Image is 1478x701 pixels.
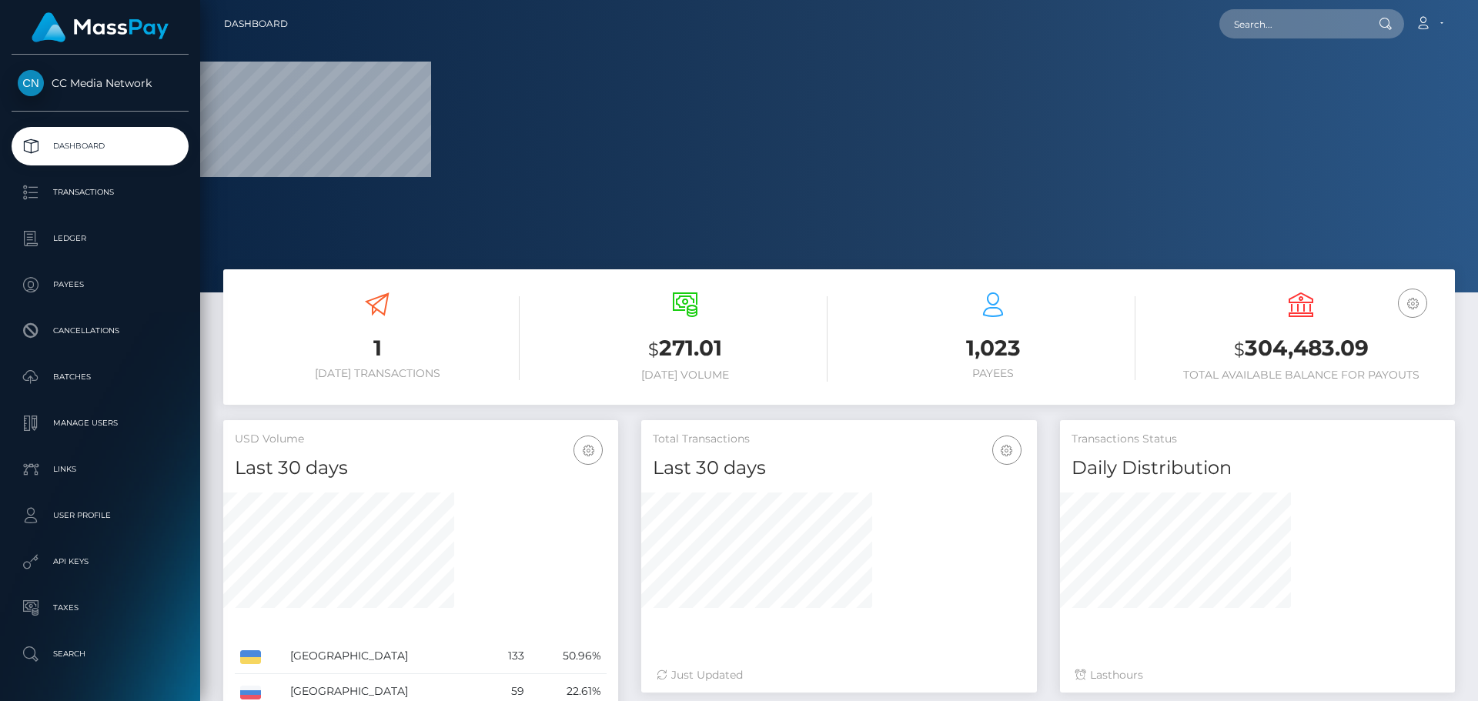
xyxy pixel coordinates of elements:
a: Cancellations [12,312,189,350]
a: Manage Users [12,404,189,442]
p: API Keys [18,550,182,573]
h4: Last 30 days [235,455,607,482]
h6: Total Available Balance for Payouts [1159,369,1443,382]
h3: 271.01 [543,333,828,365]
img: CC Media Network [18,70,44,96]
small: $ [648,339,659,360]
h6: Payees [851,367,1135,380]
img: UA.png [240,650,261,664]
h4: Last 30 days [653,455,1025,482]
a: User Profile [12,496,189,535]
input: Search... [1219,9,1364,38]
p: Links [18,458,182,481]
p: User Profile [18,504,182,527]
a: Taxes [12,589,189,627]
h3: 304,483.09 [1159,333,1443,365]
a: Dashboard [224,8,288,40]
h5: Transactions Status [1072,432,1443,447]
a: Batches [12,358,189,396]
p: Ledger [18,227,182,250]
a: Dashboard [12,127,189,165]
h6: [DATE] Transactions [235,367,520,380]
p: Dashboard [18,135,182,158]
img: MassPay Logo [32,12,169,42]
h6: [DATE] Volume [543,369,828,382]
a: Links [12,450,189,489]
div: Just Updated [657,667,1021,683]
a: Search [12,635,189,673]
p: Taxes [18,596,182,619]
td: 133 [487,639,529,674]
h3: 1,023 [851,333,1135,363]
p: Manage Users [18,412,182,435]
td: 50.96% [530,639,607,674]
p: Transactions [18,181,182,204]
p: Search [18,643,182,666]
p: Cancellations [18,319,182,342]
p: Batches [18,366,182,389]
a: Payees [12,265,189,304]
a: Ledger [12,219,189,258]
h4: Daily Distribution [1072,455,1443,482]
h3: 1 [235,333,520,363]
a: Transactions [12,173,189,212]
img: RU.png [240,686,261,699]
h5: USD Volume [235,432,607,447]
h5: Total Transactions [653,432,1025,447]
a: API Keys [12,542,189,581]
p: Payees [18,273,182,296]
span: CC Media Network [12,76,189,90]
td: [GEOGRAPHIC_DATA] [285,639,487,674]
small: $ [1234,339,1245,360]
div: Last hours [1075,667,1440,683]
